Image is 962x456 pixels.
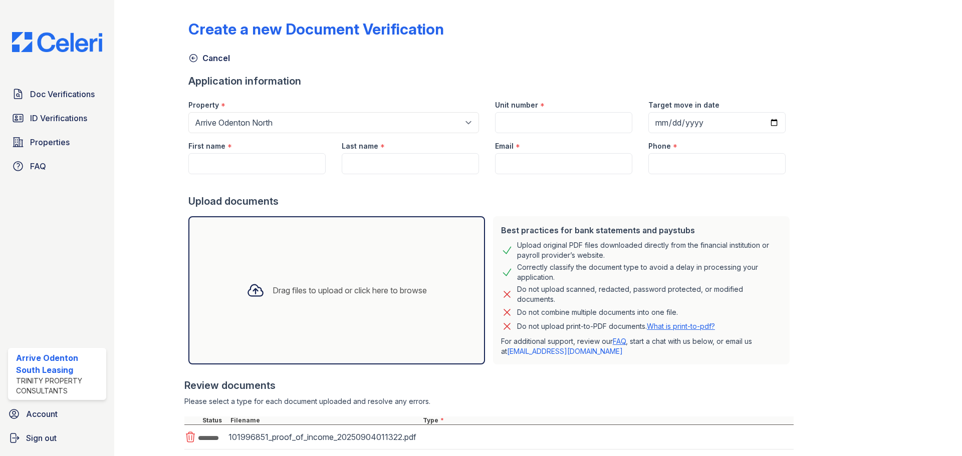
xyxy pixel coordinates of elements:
[4,404,110,424] a: Account
[648,100,719,110] label: Target move in date
[421,416,794,424] div: Type
[188,141,225,151] label: First name
[273,284,427,296] div: Drag files to upload or click here to browse
[8,84,106,104] a: Doc Verifications
[647,322,715,330] a: What is print-to-pdf?
[507,347,623,355] a: [EMAIL_ADDRESS][DOMAIN_NAME]
[517,284,782,304] div: Do not upload scanned, redacted, password protected, or modified documents.
[517,240,782,260] div: Upload original PDF files downloaded directly from the financial institution or payroll provider’...
[26,408,58,420] span: Account
[495,100,538,110] label: Unit number
[200,416,228,424] div: Status
[188,194,794,208] div: Upload documents
[4,32,110,52] img: CE_Logo_Blue-a8612792a0a2168367f1c8372b55b34899dd931a85d93a1a3d3e32e68fde9ad4.png
[517,262,782,282] div: Correctly classify the document type to avoid a delay in processing your application.
[501,336,782,356] p: For additional support, review our , start a chat with us below, or email us at
[184,396,794,406] div: Please select a type for each document uploaded and resolve any errors.
[4,428,110,448] a: Sign out
[30,88,95,100] span: Doc Verifications
[188,52,230,64] a: Cancel
[16,376,102,396] div: Trinity Property Consultants
[517,306,678,318] div: Do not combine multiple documents into one file.
[188,74,794,88] div: Application information
[648,141,671,151] label: Phone
[495,141,514,151] label: Email
[30,160,46,172] span: FAQ
[613,337,626,345] a: FAQ
[188,20,444,38] div: Create a new Document Verification
[8,156,106,176] a: FAQ
[501,224,782,236] div: Best practices for bank statements and paystubs
[184,378,794,392] div: Review documents
[228,416,421,424] div: Filename
[517,321,715,331] p: Do not upload print-to-PDF documents.
[30,136,70,148] span: Properties
[30,112,87,124] span: ID Verifications
[188,100,219,110] label: Property
[26,432,57,444] span: Sign out
[342,141,378,151] label: Last name
[16,352,102,376] div: Arrive Odenton South Leasing
[8,132,106,152] a: Properties
[8,108,106,128] a: ID Verifications
[228,429,417,445] div: 101996851_proof_of_income_20250904011322.pdf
